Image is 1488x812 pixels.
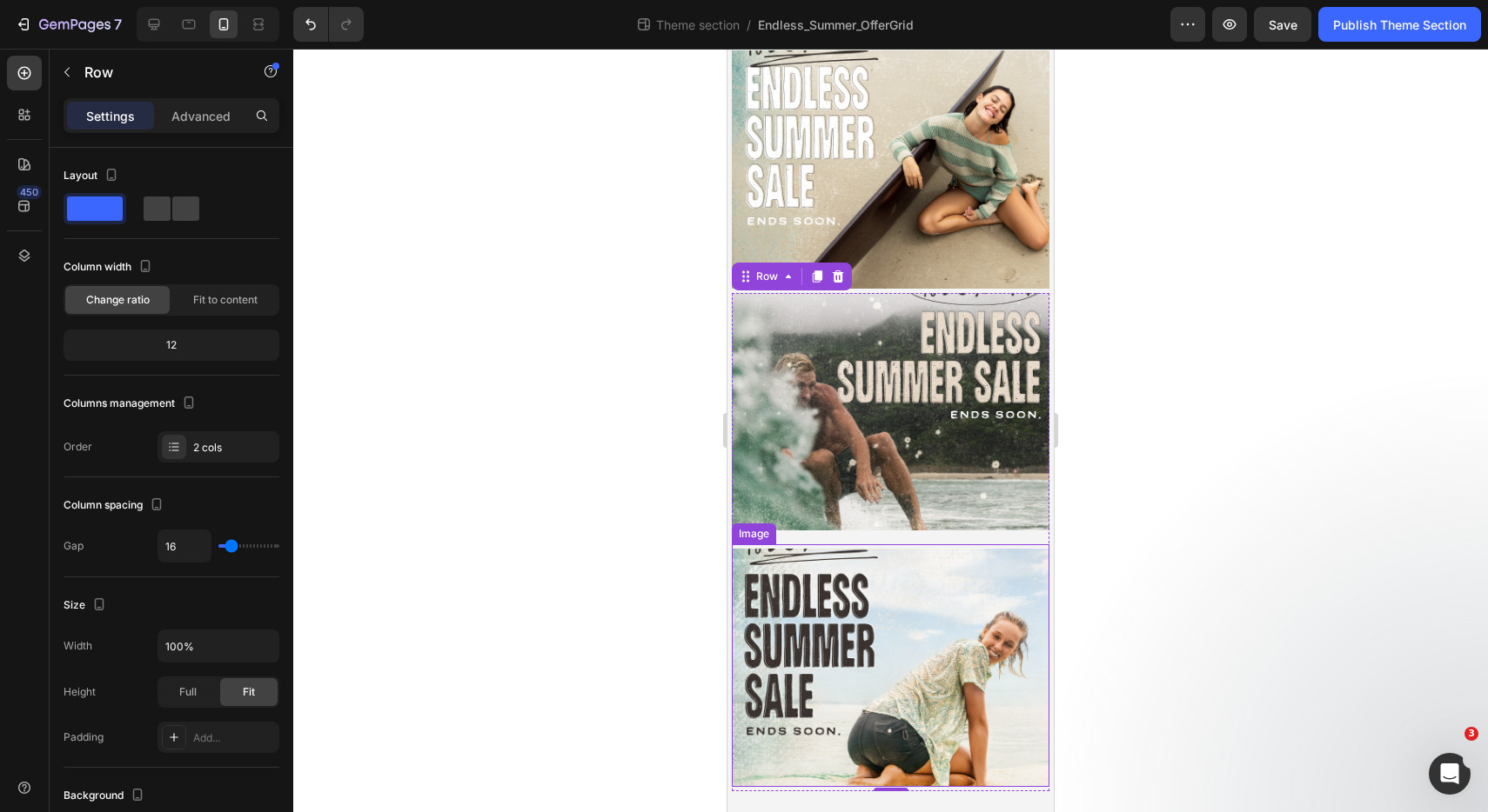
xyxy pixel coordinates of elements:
[1269,17,1297,32] span: Save
[758,16,914,34] span: Endless_Summer_OfferGrid
[158,630,278,662] input: Auto
[64,538,84,554] div: Gap
[84,62,232,83] p: Row
[64,256,156,279] div: Column width
[86,292,150,308] span: Change ratio
[193,292,258,308] span: Fit to content
[17,185,42,199] div: 450
[293,7,364,42] div: Undo/Redo
[64,594,110,617] div: Size
[171,107,231,125] p: Advanced
[114,14,122,35] p: 7
[1429,753,1471,795] iframe: Intercom live chat
[64,729,104,745] div: Padding
[158,530,211,562] input: Auto
[64,638,92,654] div: Width
[179,684,197,700] span: Full
[243,684,255,700] span: Fit
[64,439,92,455] div: Order
[7,7,130,42] button: 7
[64,494,167,517] div: Column spacing
[1254,7,1311,42] button: Save
[64,392,199,416] div: Columns management
[1465,727,1478,741] span: 3
[193,440,275,456] div: 2 cols
[67,333,276,357] div: 12
[747,16,751,34] span: /
[1318,7,1481,42] button: Publish Theme Section
[64,164,122,188] div: Layout
[64,684,96,700] div: Height
[64,784,148,808] div: Background
[653,16,743,34] span: Theme section
[86,107,135,125] p: Settings
[1333,16,1466,34] div: Publish Theme Section
[193,730,275,746] div: Add...
[727,49,1054,812] iframe: Design area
